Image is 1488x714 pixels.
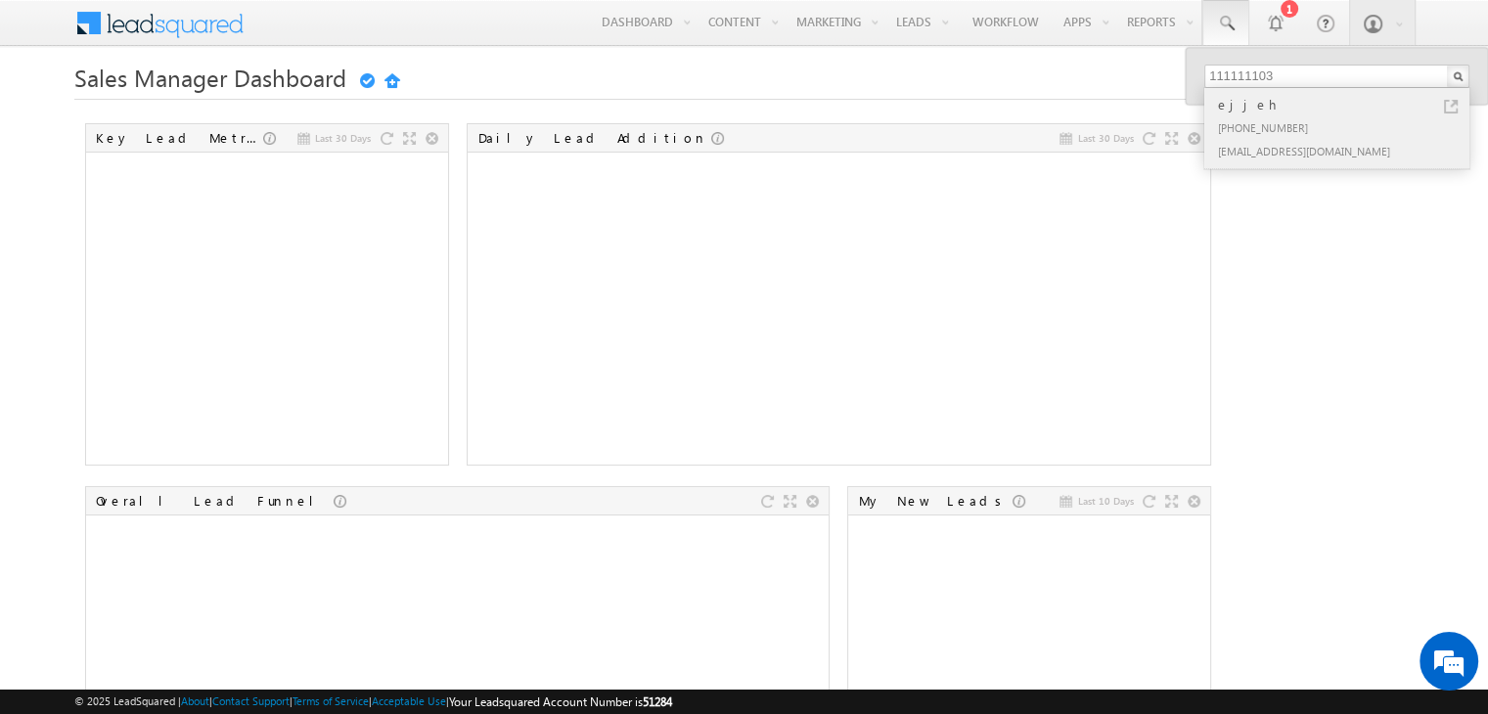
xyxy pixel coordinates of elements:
a: Terms of Service [293,694,369,707]
div: Daily Lead Addition [477,129,711,147]
span: Last 10 Days [1077,492,1133,510]
span: Last 30 Days [315,129,371,147]
div: Overall Lead Funnel [96,492,334,510]
span: 51284 [643,694,672,709]
a: Contact Support [212,694,290,707]
div: [PHONE_NUMBER] [1214,115,1476,139]
input: Search Leads [1204,65,1469,88]
span: © 2025 LeadSquared | | | | | [74,692,672,711]
a: Acceptable Use [372,694,446,707]
span: Your Leadsquared Account Number is [449,694,672,709]
div: [EMAIL_ADDRESS][DOMAIN_NAME] [1214,139,1476,162]
a: About [181,694,209,707]
div: Key Lead Metrics [96,129,263,147]
div: ejjeh [1214,94,1476,115]
span: Last 30 Days [1077,129,1133,147]
div: My New Leads [858,492,1013,510]
span: Sales Manager Dashboard [74,62,346,93]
